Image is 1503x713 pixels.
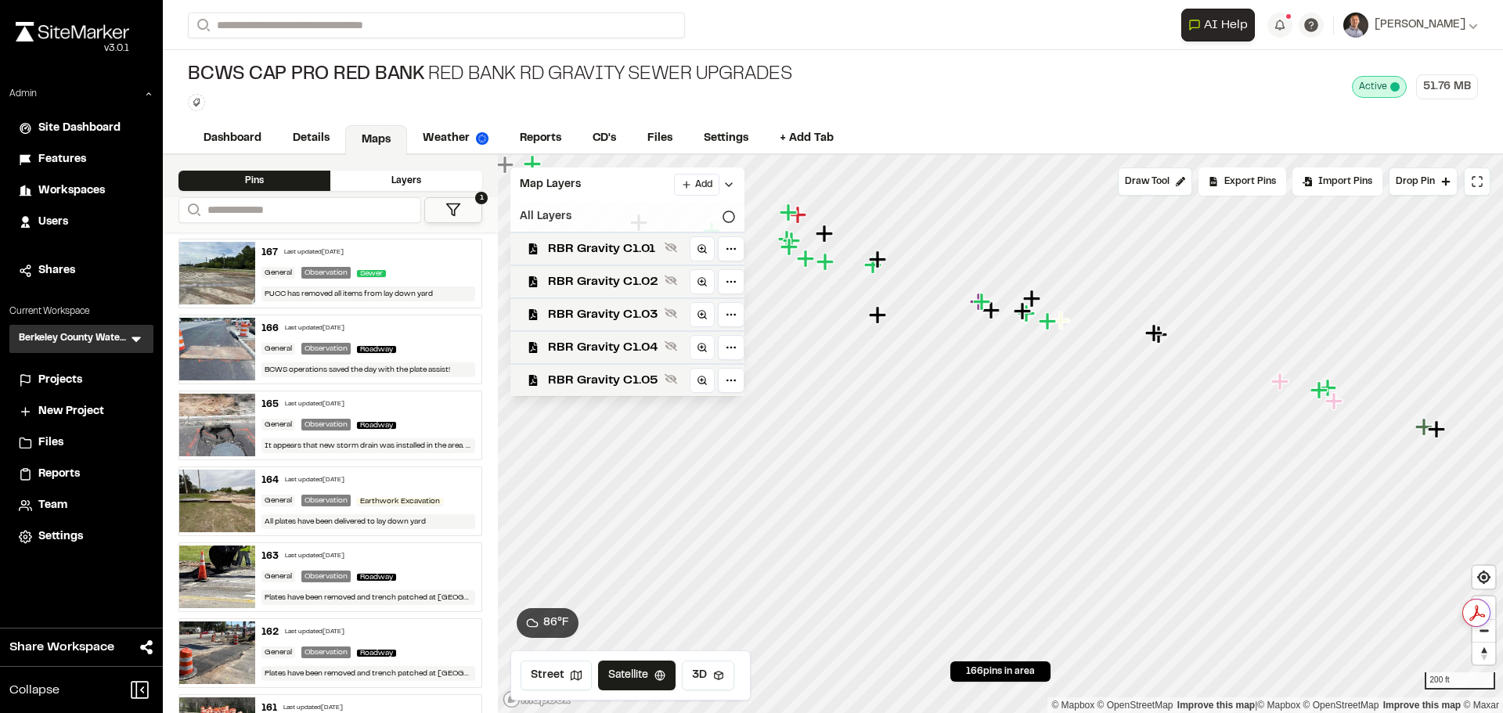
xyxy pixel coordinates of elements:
[9,638,114,657] span: Share Workspace
[9,304,153,319] p: Current Workspace
[261,343,295,355] div: General
[661,304,680,322] button: Show layer
[38,403,104,420] span: New Project
[285,324,344,333] div: Last updated [DATE]
[1150,325,1170,345] div: Map marker
[1472,643,1495,664] span: Reset bearing to north
[179,242,255,304] img: file
[789,205,809,225] div: Map marker
[261,514,476,529] div: All plates have been delivered to lay down yard
[1352,76,1407,98] div: This project is active and counting against your active project count.
[19,434,144,452] a: Files
[1118,167,1192,196] button: Draw Tool
[548,305,658,324] span: RBR Gravity C1.03
[1343,13,1368,38] img: User
[38,182,105,200] span: Workspaces
[973,292,993,312] div: Map marker
[498,155,1503,713] canvas: Map
[661,271,680,290] button: Show layer
[517,608,578,638] button: 86°F
[277,124,345,153] a: Details
[285,552,344,561] div: Last updated [DATE]
[1014,301,1034,322] div: Map marker
[261,474,279,488] div: 164
[1472,566,1495,589] button: Find my location
[357,574,396,581] span: Roadway
[1271,372,1292,392] div: Map marker
[970,292,990,312] div: Map marker
[548,239,658,258] span: RBR Gravity C1.01
[285,476,344,485] div: Last updated [DATE]
[261,267,295,279] div: General
[690,236,715,261] a: Zoom to layer
[780,237,801,257] div: Map marker
[661,369,680,388] button: Show layer
[797,249,817,269] div: Map marker
[1319,378,1339,398] div: Map marker
[1145,323,1166,344] div: Map marker
[285,400,344,409] div: Last updated [DATE]
[179,318,255,380] img: file
[1051,700,1094,711] a: Mapbox
[179,546,255,608] img: file
[179,394,255,456] img: file
[1390,82,1400,92] span: This project is active and counting against your active project count.
[520,176,581,193] span: Map Layers
[869,305,889,326] div: Map marker
[1125,175,1170,189] span: Draw Tool
[1177,700,1255,711] a: Map feedback
[1039,311,1059,332] div: Map marker
[38,214,68,231] span: Users
[1472,619,1495,642] button: Zoom out
[38,120,121,137] span: Site Dashboard
[1303,700,1379,711] a: OpenStreetMap
[690,302,715,327] a: Zoom to layer
[869,250,889,270] div: Map marker
[783,231,803,251] div: Map marker
[38,262,75,279] span: Shares
[816,252,837,272] div: Map marker
[1472,596,1495,619] button: Zoom in
[510,202,744,232] div: All Layers
[19,497,144,514] a: Team
[19,214,144,231] a: Users
[1224,175,1276,189] span: Export Pins
[1389,167,1458,196] button: Drop Pin
[188,63,792,88] div: Red Bank Rd Gravity Sewer Upgrades
[19,262,144,279] a: Shares
[548,272,658,291] span: RBR Gravity C1.02
[19,466,144,483] a: Reports
[38,497,67,514] span: Team
[1472,620,1495,642] span: Zoom out
[261,419,295,430] div: General
[476,132,488,145] img: precipai.png
[1415,417,1436,438] div: Map marker
[577,124,632,153] a: CD's
[695,178,712,192] span: Add
[496,155,517,175] div: Map marker
[261,246,278,260] div: 167
[521,661,592,690] button: Street
[179,621,255,684] img: file
[261,646,295,658] div: General
[504,124,577,153] a: Reports
[475,192,488,204] span: 1
[524,154,544,175] div: Map marker
[1416,74,1478,99] div: 51.76 MB
[1198,167,1286,196] div: No pins available to export
[261,549,279,564] div: 163
[188,63,425,88] span: BCWS CAP PRO RED BANK
[261,666,476,681] div: Plates have been removed and trench patched at [GEOGRAPHIC_DATA][PERSON_NAME]
[19,403,144,420] a: New Project
[16,22,129,41] img: rebrand.png
[261,495,295,506] div: General
[661,238,680,257] button: Show layer
[357,422,396,429] span: Roadway
[1375,16,1465,34] span: [PERSON_NAME]
[407,124,504,153] a: Weather
[188,124,277,153] a: Dashboard
[1051,697,1499,713] div: |
[1325,391,1346,412] div: Map marker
